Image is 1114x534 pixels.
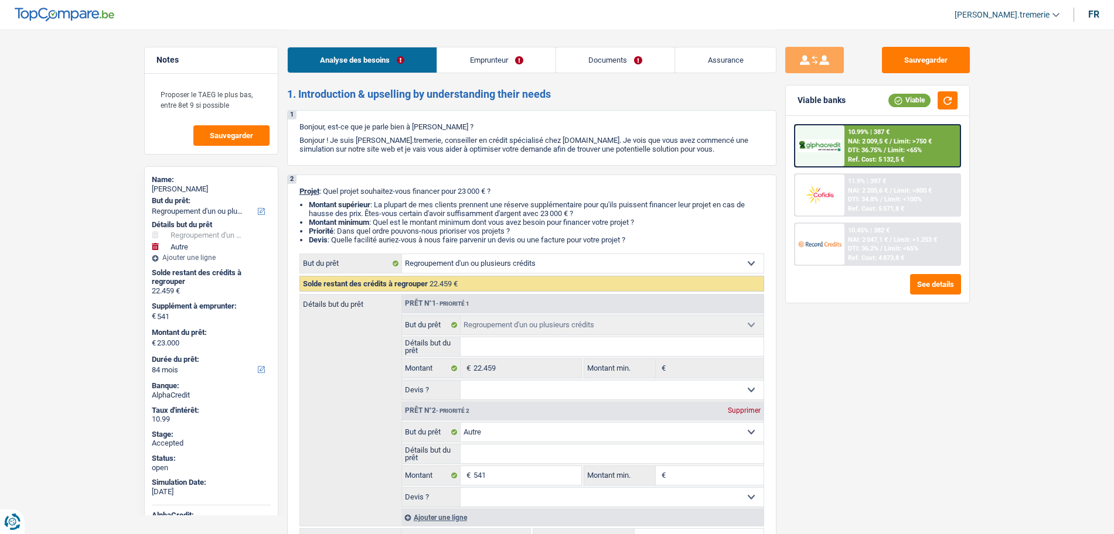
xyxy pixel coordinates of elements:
[890,187,892,194] span: /
[152,406,271,415] div: Taux d'intérêt:
[152,175,271,184] div: Name:
[675,47,776,73] a: Assurance
[584,466,656,485] label: Montant min.
[848,146,882,154] span: DTI: 36.75%
[402,466,461,485] label: Montant
[848,227,890,234] div: 10.45% | 382 €
[299,187,319,196] span: Projet
[945,5,1060,25] a: [PERSON_NAME].tremerie
[288,175,297,184] div: 2
[309,235,328,244] span: Devis
[152,220,271,230] div: Détails but du prêt
[303,279,428,288] span: Solde restant des crédits à regrouper
[556,47,675,73] a: Documents
[461,466,473,485] span: €
[798,233,842,255] img: Record Credits
[894,187,932,194] span: Limit: >800 €
[798,95,846,105] div: Viable banks
[152,463,271,473] div: open
[152,415,271,424] div: 10.99
[402,300,472,307] div: Prêt n°1
[193,125,270,146] button: Sauvegarder
[584,359,656,378] label: Montant min.
[309,227,764,235] li: : Dans quel ordre pouvons-nous prioriser vos projets ?
[309,200,370,209] strong: Montant supérieur
[309,218,764,227] li: : Quel est le montant minimum dont vous avez besoin pour financer votre projet ?
[884,196,922,203] span: Limit: <100%
[656,359,669,378] span: €
[288,111,297,119] div: 1
[309,235,764,244] li: : Quelle facilité auriez-vous à nous faire parvenir un devis ou une facture pour votre projet ?
[152,338,156,348] span: €
[880,196,883,203] span: /
[402,359,461,378] label: Montant
[910,274,961,295] button: See details
[309,218,369,227] strong: Montant minimum
[287,88,776,101] h2: 1. Introduction & upselling by understanding their needs
[436,300,469,307] span: - Priorité 1
[882,47,970,73] button: Sauvegarder
[848,187,888,194] span: NAI: 2 205,6 €
[848,205,904,213] div: Ref. Cost: 5 571,8 €
[152,487,271,497] div: [DATE]
[402,488,461,506] label: Devis ?
[152,286,271,296] div: 22.459 €
[299,187,764,196] p: : Quel projet souhaitez-vous financer pour 23 000 € ?
[300,254,402,273] label: But du prêt
[152,254,271,262] div: Ajouter une ligne
[402,381,461,399] label: Devis ?
[798,184,842,206] img: Cofidis
[890,138,892,145] span: /
[402,316,461,334] label: But du prêt
[309,200,764,218] li: : La plupart de mes clients prennent une réserve supplémentaire pour qu'ils puissent financer leu...
[1088,9,1099,20] div: fr
[152,454,271,463] div: Status:
[848,177,886,185] div: 11.9% | 397 €
[402,444,461,463] label: Détails but du prêt
[461,359,473,378] span: €
[152,478,271,487] div: Simulation Date:
[880,245,883,252] span: /
[884,245,918,252] span: Limit: <65%
[299,122,764,131] p: Bonjour, est-ce que je parle bien à [PERSON_NAME] ?
[888,94,931,107] div: Viable
[848,245,878,252] span: DTI: 36.2%
[725,407,764,414] div: Supprimer
[15,8,114,22] img: TopCompare Logo
[430,279,458,288] span: 22.459 €
[848,138,888,145] span: NAI: 2 009,5 €
[152,184,271,194] div: [PERSON_NAME]
[152,439,271,448] div: Accepted
[152,391,271,400] div: AlphaCredit
[848,254,904,262] div: Ref. Cost: 4 873,8 €
[152,311,156,321] span: €
[309,227,333,235] strong: Priorité
[152,511,271,520] div: AlphaCredit:
[890,236,892,244] span: /
[884,146,886,154] span: /
[848,156,904,163] div: Ref. Cost: 5 132,5 €
[894,138,932,145] span: Limit: >750 €
[156,55,266,65] h5: Notes
[798,139,842,153] img: AlphaCredit
[848,196,878,203] span: DTI: 34.8%
[152,430,271,439] div: Stage:
[402,337,461,356] label: Détails but du prêt
[152,328,268,337] label: Montant du prêt:
[299,136,764,153] p: Bonjour ! Je suis [PERSON_NAME].tremerie, conseiller en crédit spécialisé chez [DOMAIN_NAME]. Je ...
[894,236,937,244] span: Limit: >1.253 €
[402,407,472,415] div: Prêt n°2
[210,132,253,139] span: Sauvegarder
[402,423,461,441] label: But du prêt
[656,466,669,485] span: €
[436,408,469,414] span: - Priorité 2
[288,47,437,73] a: Analyse des besoins
[848,236,888,244] span: NAI: 2 047,1 €
[888,146,922,154] span: Limit: <65%
[401,509,764,526] div: Ajouter une ligne
[152,196,268,206] label: But du prêt:
[152,302,268,311] label: Supplément à emprunter:
[437,47,556,73] a: Emprunteur
[848,128,890,136] div: 10.99% | 387 €
[152,355,268,364] label: Durée du prêt:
